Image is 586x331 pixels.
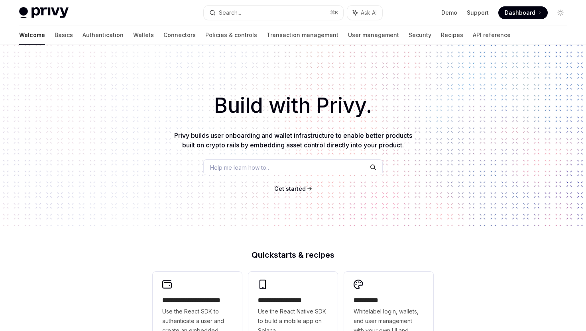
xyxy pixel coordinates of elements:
[204,6,343,20] button: Search...⌘K
[467,9,489,17] a: Support
[163,25,196,45] a: Connectors
[274,185,306,192] span: Get started
[441,9,457,17] a: Demo
[473,25,511,45] a: API reference
[267,25,338,45] a: Transaction management
[348,25,399,45] a: User management
[219,8,241,18] div: Search...
[409,25,431,45] a: Security
[19,25,45,45] a: Welcome
[361,9,377,17] span: Ask AI
[83,25,124,45] a: Authentication
[55,25,73,45] a: Basics
[274,185,306,193] a: Get started
[210,163,271,172] span: Help me learn how to…
[554,6,567,19] button: Toggle dark mode
[505,9,535,17] span: Dashboard
[19,7,69,18] img: light logo
[441,25,463,45] a: Recipes
[330,10,338,16] span: ⌘ K
[13,90,573,121] h1: Build with Privy.
[174,131,412,149] span: Privy builds user onboarding and wallet infrastructure to enable better products built on crypto ...
[153,251,433,259] h2: Quickstarts & recipes
[347,6,382,20] button: Ask AI
[205,25,257,45] a: Policies & controls
[498,6,548,19] a: Dashboard
[133,25,154,45] a: Wallets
